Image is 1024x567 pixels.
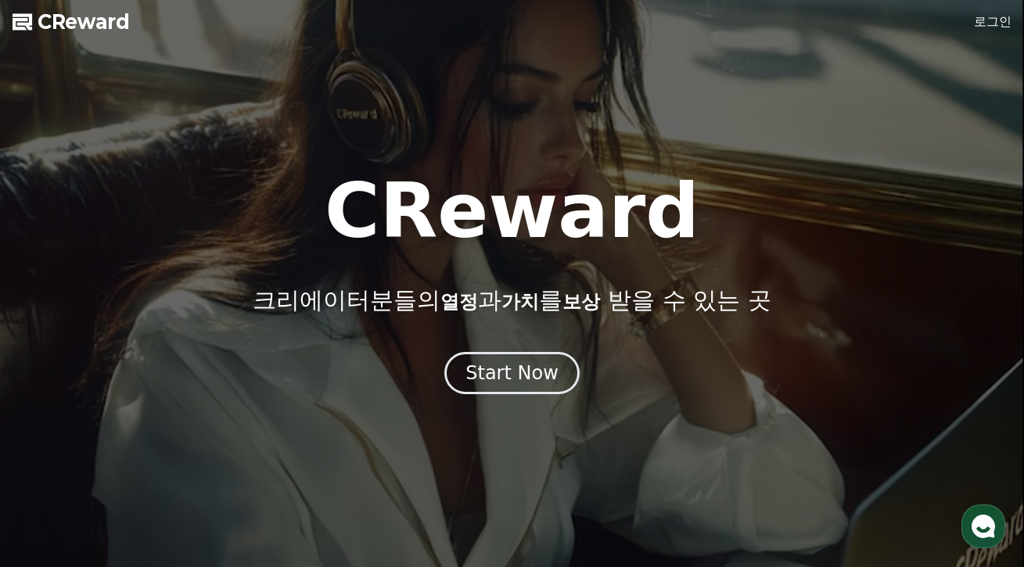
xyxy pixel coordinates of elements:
[465,361,559,386] div: Start Now
[13,9,130,34] a: CReward
[325,174,699,249] h1: CReward
[444,368,580,382] a: Start Now
[562,291,600,313] span: 보상
[444,352,580,394] button: Start Now
[974,13,1011,31] a: 로그인
[38,9,130,34] span: CReward
[440,291,478,313] span: 열정
[501,291,539,313] span: 가치
[253,286,771,314] p: 크리에이터분들의 과 를 받을 수 있는 곳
